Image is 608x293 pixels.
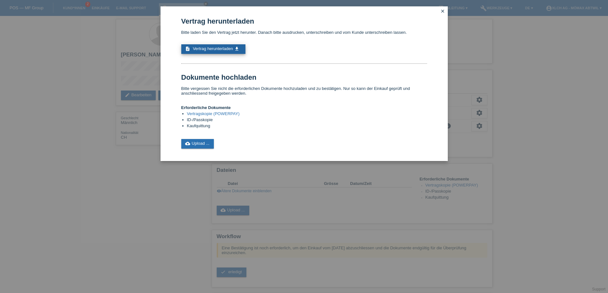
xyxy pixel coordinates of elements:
[439,8,447,15] a: close
[181,139,214,149] a: cloud_uploadUpload ...
[181,86,427,96] p: Bitte vergessen Sie nicht die erforderlichen Dokumente hochzuladen und zu bestätigen. Nur so kann...
[181,17,427,25] h1: Vertrag herunterladen
[234,46,239,51] i: get_app
[181,30,427,35] p: Bitte laden Sie den Vertrag jetzt herunter. Danach bitte ausdrucken, unterschreiben und vom Kunde...
[187,123,427,129] li: Kaufquittung
[181,73,427,81] h1: Dokumente hochladen
[181,44,245,54] a: description Vertrag herunterladen get_app
[185,141,190,146] i: cloud_upload
[187,111,240,116] a: Vertragskopie (POWERPAY)
[193,46,233,51] span: Vertrag herunterladen
[440,9,445,14] i: close
[181,105,427,110] h4: Erforderliche Dokumente
[185,46,190,51] i: description
[187,117,427,123] li: ID-/Passkopie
